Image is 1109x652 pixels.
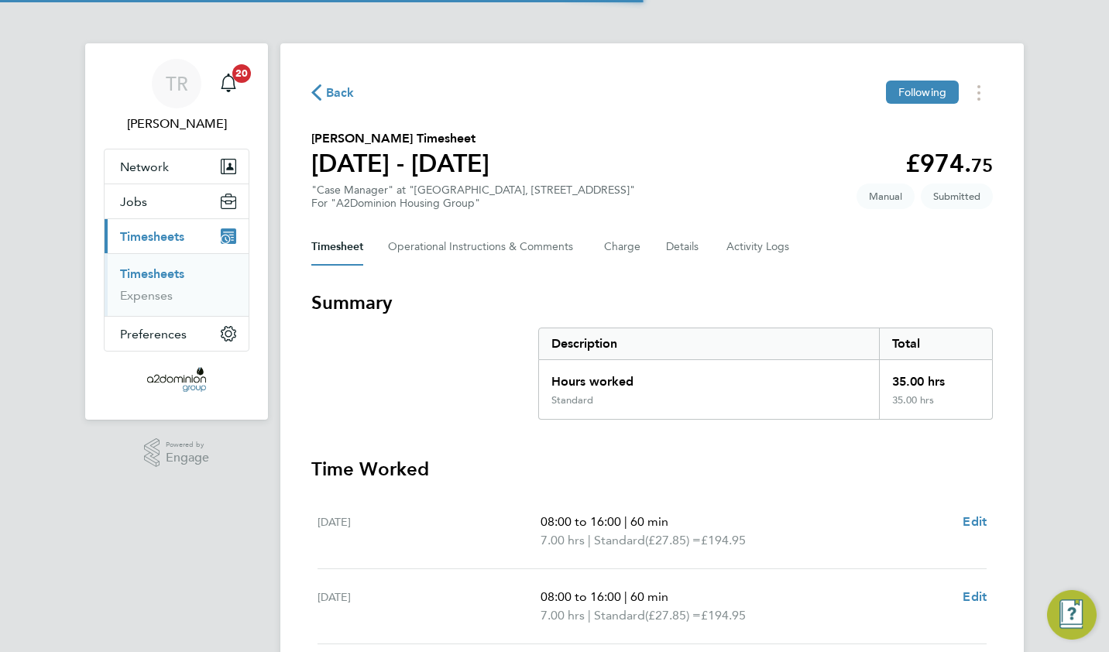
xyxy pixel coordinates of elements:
button: Network [105,149,249,184]
h3: Time Worked [311,457,993,482]
a: Edit [963,513,987,531]
div: Timesheets [105,253,249,316]
button: Jobs [105,184,249,218]
div: "Case Manager" at "[GEOGRAPHIC_DATA], [STREET_ADDRESS]" [311,184,635,210]
span: Preferences [120,327,187,341]
h1: [DATE] - [DATE] [311,148,489,179]
span: | [624,514,627,529]
span: Edit [963,589,987,604]
span: 60 min [630,589,668,604]
div: [DATE] [318,588,541,625]
span: | [588,608,591,623]
img: a2dominion-logo-retina.png [147,367,205,392]
button: Engage Resource Center [1047,590,1097,640]
span: 7.00 hrs [541,608,585,623]
span: Network [120,160,169,174]
span: 75 [971,154,993,177]
h2: [PERSON_NAME] Timesheet [311,129,489,148]
span: Standard [594,531,645,550]
button: Back [311,83,355,102]
a: Powered byEngage [144,438,210,468]
span: 60 min [630,514,668,529]
button: Operational Instructions & Comments [388,228,579,266]
a: Edit [963,588,987,606]
span: £194.95 [701,608,746,623]
span: Tanya Reddick [104,115,249,133]
button: Charge [604,228,641,266]
nav: Main navigation [85,43,268,420]
div: 35.00 hrs [879,360,992,394]
span: This timesheet is Submitted. [921,184,993,209]
a: 20 [213,59,244,108]
span: | [624,589,627,604]
div: Standard [551,394,593,407]
span: Engage [166,451,209,465]
div: For "A2Dominion Housing Group" [311,197,635,210]
span: (£27.85) = [645,533,701,547]
button: Activity Logs [726,228,791,266]
button: Details [666,228,702,266]
a: Expenses [120,288,173,303]
span: £194.95 [701,533,746,547]
a: TR[PERSON_NAME] [104,59,249,133]
app-decimal: £974. [905,149,993,178]
h3: Summary [311,290,993,315]
button: Preferences [105,317,249,351]
div: 35.00 hrs [879,394,992,419]
div: Summary [538,328,993,420]
span: Standard [594,606,645,625]
span: 7.00 hrs [541,533,585,547]
span: TR [166,74,188,94]
div: Description [539,328,879,359]
div: Total [879,328,992,359]
span: Jobs [120,194,147,209]
span: (£27.85) = [645,608,701,623]
span: | [588,533,591,547]
span: Powered by [166,438,209,451]
button: Following [886,81,959,104]
div: [DATE] [318,513,541,550]
span: 08:00 to 16:00 [541,589,621,604]
span: Edit [963,514,987,529]
div: Hours worked [539,360,879,394]
button: Timesheets Menu [965,81,993,105]
span: 08:00 to 16:00 [541,514,621,529]
a: Go to home page [104,367,249,392]
span: Following [898,85,946,99]
button: Timesheets [105,219,249,253]
a: Timesheets [120,266,184,281]
span: Timesheets [120,229,184,244]
span: This timesheet was manually created. [857,184,915,209]
button: Timesheet [311,228,363,266]
span: Back [326,84,355,102]
span: 20 [232,64,251,83]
